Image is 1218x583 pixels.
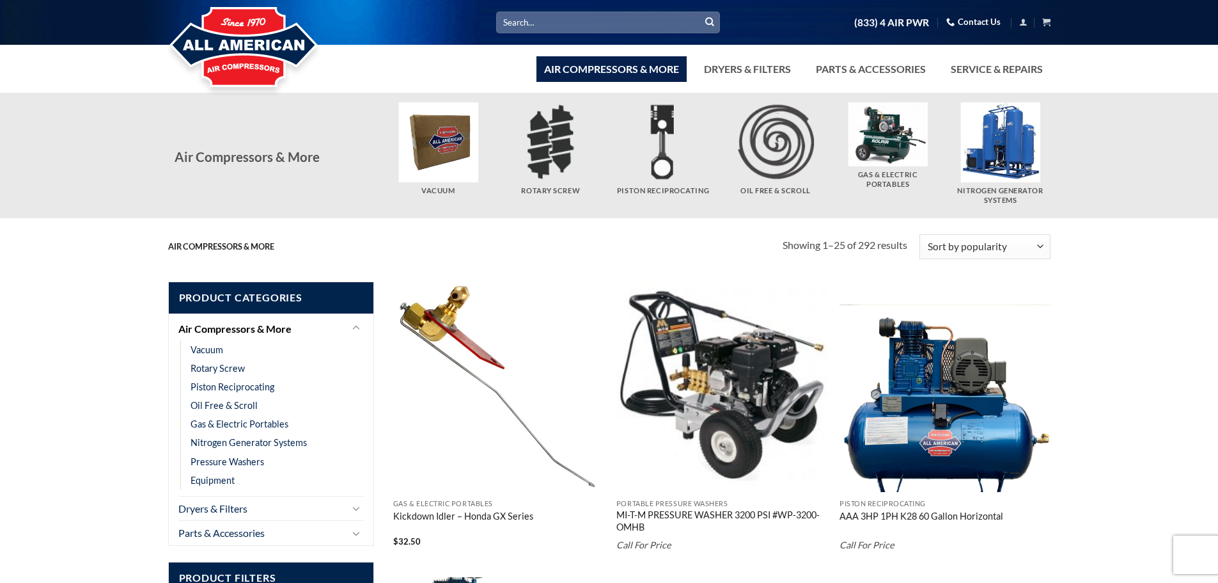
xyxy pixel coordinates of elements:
[613,102,713,196] a: Visit product category Piston Reciprocating
[838,170,938,189] h5: Gas & Electric Portables
[696,56,799,82] a: Dryers & Filters
[623,102,703,182] img: Piston Reciprocating
[839,500,1050,508] p: Piston Reciprocating
[946,12,1001,32] a: Contact Us
[168,242,783,252] nav: Breadcrumb
[169,282,374,314] span: Product Categories
[191,452,264,471] a: Pressure Washers
[393,511,533,525] a: Kickdown Idler – Honda GX Series
[919,234,1050,259] select: Shop order
[839,511,1003,525] a: AAA 3HP 1PH K28 60 Gallon Horizontal
[393,500,604,508] p: Gas & Electric Portables
[393,536,398,547] span: $
[191,340,223,359] a: Vacuum
[783,237,907,253] p: Showing 1–25 of 292 results
[511,102,591,182] img: Rotary Screw
[536,56,687,82] a: Air Compressors & More
[191,471,235,490] a: Equipment
[178,317,346,341] a: Air Compressors & More
[613,186,713,196] h5: Piston Reciprocating
[616,282,827,493] img: MI-T-M PRESSURE WASHER 3200 PSI #WP-3200-OMHB
[175,149,320,164] span: Air Compressors & More
[191,359,245,378] a: Rotary Screw
[388,102,488,196] a: Visit product category Vacuum
[616,500,827,508] p: Portable Pressure Washers
[178,497,346,521] a: Dryers & Filters
[943,56,1050,82] a: Service & Repairs
[178,521,346,545] a: Parts & Accessories
[808,56,933,82] a: Parts & Accessories
[393,536,421,547] bdi: 32.50
[191,415,288,433] a: Gas & Electric Portables
[1019,14,1027,30] a: Login
[950,186,1050,205] h5: Nitrogen Generator Systems
[388,186,488,196] h5: Vacuum
[348,500,364,516] button: Toggle
[501,186,600,196] h5: Rotary Screw
[726,102,825,196] a: Visit product category Oil Free & Scroll
[960,102,1040,182] img: Nitrogen Generator Systems
[616,539,671,550] em: Call For Price
[496,12,720,33] input: Search…
[616,509,827,535] a: MI-T-M PRESSURE WASHER 3200 PSI #WP-3200-OMHB
[950,102,1050,205] a: Visit product category Nitrogen Generator Systems
[348,525,364,541] button: Toggle
[1042,14,1050,30] a: View cart
[848,102,928,166] img: Gas & Electric Portables
[838,102,938,189] a: Visit product category Gas & Electric Portables
[839,282,1050,493] img: AAA 3HP 1PH K28 60 Gallon Horizontal
[854,12,929,34] a: (833) 4 AIR PWR
[191,378,274,396] a: Piston Reciprocating
[191,433,307,452] a: Nitrogen Generator Systems
[700,13,719,32] button: Submit
[726,186,825,196] h5: Oil Free & Scroll
[501,102,600,196] a: Visit product category Rotary Screw
[398,102,478,182] img: Vacuum
[735,102,815,182] img: Oil Free & Scroll
[839,539,894,550] em: Call For Price
[393,282,604,493] img: Kickdown Idler - Honda GX Series
[191,396,258,415] a: Oil Free & Scroll
[348,321,364,336] button: Toggle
